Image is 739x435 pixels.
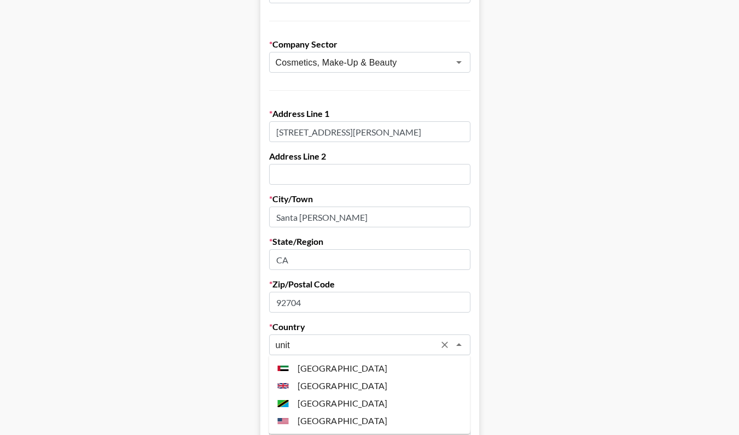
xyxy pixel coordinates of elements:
label: Company Sector [269,39,470,50]
label: Address Line 2 [269,151,470,162]
li: [GEOGRAPHIC_DATA] [269,412,470,430]
label: Country [269,321,470,332]
label: Zip/Postal Code [269,279,470,290]
label: State/Region [269,236,470,247]
button: Clear [437,337,452,352]
li: [GEOGRAPHIC_DATA] [269,395,470,412]
li: [GEOGRAPHIC_DATA] [269,377,470,395]
label: Address Line 1 [269,108,470,119]
button: Open [451,55,467,70]
button: Close [451,337,467,352]
li: [GEOGRAPHIC_DATA] [269,360,470,377]
label: City/Town [269,193,470,204]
